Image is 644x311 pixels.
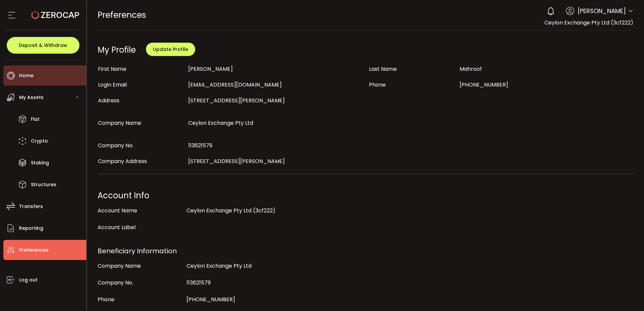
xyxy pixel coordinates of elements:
[98,119,141,127] span: Company Name
[188,65,233,73] span: [PERSON_NAME]
[19,223,43,233] span: Reporting
[98,44,136,55] div: My Profile
[31,136,48,146] span: Crypto
[186,262,252,270] span: Ceylon Exchange Pty Ltd
[460,65,482,73] span: Mahroof
[98,244,634,258] div: Beneficiary Information
[188,97,285,104] span: [STREET_ADDRESS][PERSON_NAME]
[153,46,188,53] span: Update Profile
[98,204,183,217] div: Account Name
[369,81,386,89] span: Phone
[188,119,253,127] span: Ceylon Exchange Pty Ltd
[98,157,147,165] span: Company Address
[19,202,43,211] span: Transfers
[186,207,275,214] span: Ceylon Exchange Pty Ltd (3cf222)
[146,43,195,56] button: Update Profile
[7,37,79,54] button: Deposit & Withdraw
[98,65,126,73] span: First Name
[31,180,56,190] span: Structures
[98,221,183,234] div: Account Label
[186,296,235,303] span: [PHONE_NUMBER]
[31,114,40,124] span: Fiat
[31,158,49,168] span: Staking
[369,65,397,73] span: Last Name
[188,157,285,165] span: [STREET_ADDRESS][PERSON_NAME]
[98,81,127,89] span: Login Email
[19,93,44,102] span: My Assets
[98,97,119,104] span: Address
[98,276,183,290] div: Company No.
[578,6,626,15] span: [PERSON_NAME]
[98,189,634,202] div: Account Info
[19,275,38,285] span: Log out
[188,142,212,149] span: 113621579
[98,9,146,21] span: Preferences
[610,279,644,311] iframe: Chat Widget
[460,81,508,89] span: [PHONE_NUMBER]
[98,293,183,306] div: Phone
[188,81,282,89] span: [EMAIL_ADDRESS][DOMAIN_NAME]
[19,71,34,81] span: Home
[98,259,183,273] div: Company Name
[98,142,133,149] span: Company No.
[544,19,633,27] span: Ceylon Exchange Pty Ltd (3cf222)
[19,245,49,255] span: Preferences
[19,43,67,48] span: Deposit & Withdraw
[186,279,211,287] span: 113621579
